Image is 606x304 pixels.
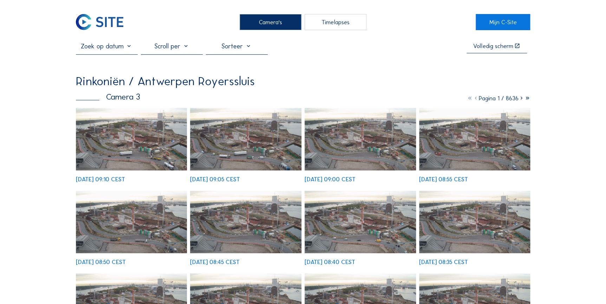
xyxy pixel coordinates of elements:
[76,259,126,265] div: [DATE] 08:50 CEST
[419,176,468,182] div: [DATE] 08:55 CEST
[190,191,301,253] img: image_53073962
[76,14,123,30] img: C-SITE Logo
[76,93,140,101] div: Camera 3
[190,176,240,182] div: [DATE] 09:05 CEST
[190,259,240,265] div: [DATE] 08:45 CEST
[76,42,138,50] input: Zoek op datum 󰅀
[419,191,530,253] img: image_53073734
[76,108,187,170] img: image_53074632
[305,191,416,253] img: image_53073805
[476,14,530,30] a: Mijn C-Site
[473,43,513,49] div: Volledig scherm
[76,75,255,87] div: Rinkoniën / Antwerpen Royerssluis
[76,14,130,30] a: C-SITE Logo
[305,176,356,182] div: [DATE] 09:00 CEST
[478,95,518,102] span: Pagina 1 / 8636
[76,191,187,253] img: image_53074112
[419,259,468,265] div: [DATE] 08:35 CEST
[305,259,355,265] div: [DATE] 08:40 CEST
[305,108,416,170] img: image_53074403
[190,108,301,170] img: image_53074465
[305,14,366,30] div: Timelapses
[240,14,301,30] div: Camera's
[76,176,125,182] div: [DATE] 09:10 CEST
[419,108,530,170] img: image_53074250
